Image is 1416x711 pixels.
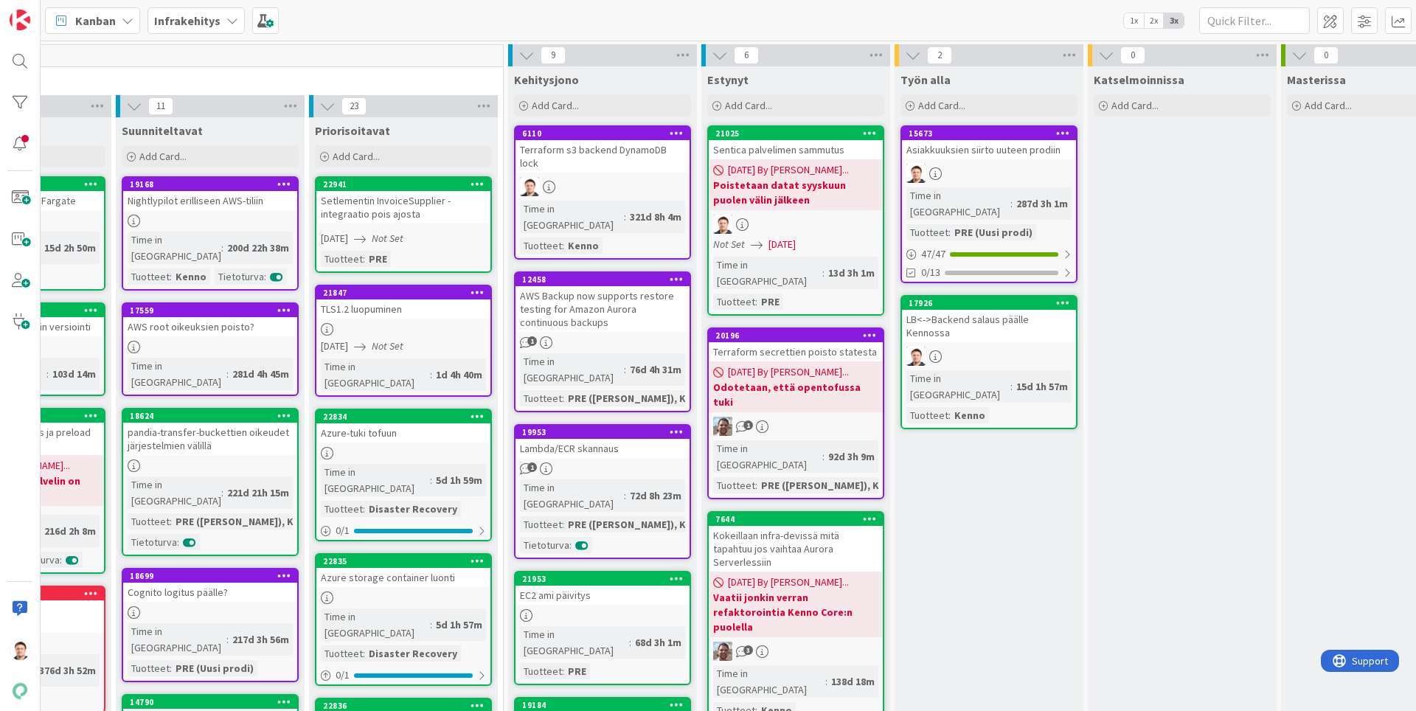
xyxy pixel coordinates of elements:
[1013,195,1072,212] div: 287d 3h 1m
[757,294,783,310] div: PRE
[906,370,1010,403] div: Time in [GEOGRAPHIC_DATA]
[123,191,297,210] div: Nightlypilot erilliseen AWS-tiliin
[1120,46,1145,64] span: 0
[1305,99,1352,112] span: Add Card...
[520,626,629,659] div: Time in [GEOGRAPHIC_DATA]
[333,150,380,163] span: Add Card...
[177,534,179,550] span: :
[516,426,690,458] div: 19953Lambda/ECR skannaus
[316,178,490,191] div: 22941
[321,608,430,641] div: Time in [GEOGRAPHIC_DATA]
[713,380,878,409] b: Odotetaan, että opentofussa tuki
[1124,13,1144,28] span: 1x
[626,361,685,378] div: 76d 4h 31m
[315,123,390,138] span: Priorisoitavat
[316,423,490,443] div: Azure-tuki tofuun
[514,125,691,260] a: 6110Terraform s3 backend DynamoDB lockTGTime in [GEOGRAPHIC_DATA]:321d 8h 4mTuotteet:Kenno
[122,302,299,396] a: 17559AWS root oikeuksien poisto?Time in [GEOGRAPHIC_DATA]:281d 4h 45m
[900,125,1077,283] a: 15673Asiakkuuksien siirto uuteen prodiinTGTime in [GEOGRAPHIC_DATA]:287d 3h 1mTuotteet:PRE (Uusi ...
[10,10,30,30] img: Visit kanbanzone.com
[516,572,690,586] div: 21953
[516,140,690,173] div: Terraform s3 backend DynamoDB lock
[902,245,1076,263] div: 47/47
[522,574,690,584] div: 21953
[709,140,883,159] div: Sentica palvelimen sammutus
[713,440,822,473] div: Time in [GEOGRAPHIC_DATA]
[626,488,685,504] div: 72d 8h 23m
[906,187,1010,220] div: Time in [GEOGRAPHIC_DATA]
[130,697,297,707] div: 14790
[49,366,100,382] div: 103d 14m
[743,420,753,430] span: 1
[755,477,757,493] span: :
[921,246,945,262] span: 47 / 47
[139,150,187,163] span: Add Card...
[951,407,989,423] div: Kenno
[130,411,297,421] div: 18624
[10,681,30,701] img: avatar
[948,224,951,240] span: :
[1199,7,1310,34] input: Quick Filter...
[709,215,883,234] div: TG
[709,329,883,342] div: 20196
[226,631,229,648] span: :
[128,358,226,390] div: Time in [GEOGRAPHIC_DATA]
[323,556,490,566] div: 22835
[715,128,883,139] div: 21025
[900,72,951,87] span: Työn alla
[951,224,1036,240] div: PRE (Uusi prodi)
[123,569,297,602] div: 18699Cognito logitus päälle?
[520,237,562,254] div: Tuotteet
[122,568,299,682] a: 18699Cognito logitus päälle?Time in [GEOGRAPHIC_DATA]:217d 3h 56mTuotteet:PRE (Uusi prodi)
[909,128,1076,139] div: 15673
[900,295,1077,429] a: 17926LB<->Backend salaus päälle KennossaTGTime in [GEOGRAPHIC_DATA]:15d 1h 57mTuotteet:Kenno
[41,240,100,256] div: 15d 2h 50m
[522,700,690,710] div: 19184
[316,568,490,587] div: Azure storage container luonti
[223,485,293,501] div: 221d 21h 15m
[713,642,732,661] img: ET
[906,224,948,240] div: Tuotteet
[323,701,490,711] div: 22836
[728,162,849,178] span: [DATE] By [PERSON_NAME]...
[170,660,172,676] span: :
[316,666,490,684] div: 0/1
[624,209,626,225] span: :
[715,330,883,341] div: 20196
[520,201,624,233] div: Time in [GEOGRAPHIC_DATA]
[215,268,264,285] div: Tietoturva
[31,2,67,20] span: Support
[707,72,749,87] span: Estynyt
[123,317,297,336] div: AWS root oikeuksien poisto?
[363,251,365,267] span: :
[514,72,579,87] span: Kehitysjono
[514,571,691,685] a: 21953EC2 ami päivitysTime in [GEOGRAPHIC_DATA]:68d 3h 1mTuotteet:PRE
[827,673,878,690] div: 138d 18m
[229,631,293,648] div: 217d 3h 56m
[713,178,878,207] b: Poistetaan datat syyskuun puolen välin jälkeen
[713,590,878,634] b: Vaatii jonkin verran refaktorointia Kenno Core:n puolella
[221,240,223,256] span: :
[532,99,579,112] span: Add Card...
[128,268,170,285] div: Tuotteet
[321,501,363,517] div: Tuotteet
[516,273,690,286] div: 12458
[562,663,564,679] span: :
[520,177,539,196] img: TG
[743,645,753,655] span: 3
[516,286,690,332] div: AWS Backup now supports restore testing for Amazon Aurora continuous backups
[372,232,403,245] i: Not Set
[316,178,490,223] div: 22941Setlementin InvoiceSupplier -integraatio pois ajosta
[128,623,226,656] div: Time in [GEOGRAPHIC_DATA]
[315,176,492,273] a: 22941Setlementin InvoiceSupplier -integraatio pois ajosta[DATE]Not SetTuotteet:PRE
[527,462,537,472] span: 1
[123,696,297,709] div: 14790
[321,358,430,391] div: Time in [GEOGRAPHIC_DATA]
[631,634,685,651] div: 68d 3h 1m
[709,513,883,526] div: 7644
[902,310,1076,342] div: LB<->Backend salaus päälle Kennossa
[170,268,172,285] span: :
[522,274,690,285] div: 12458
[10,639,30,660] img: TG
[707,125,884,316] a: 21025Sentica palvelimen sammutus[DATE] By [PERSON_NAME]...Poistetaan datat syyskuun puolen välin ...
